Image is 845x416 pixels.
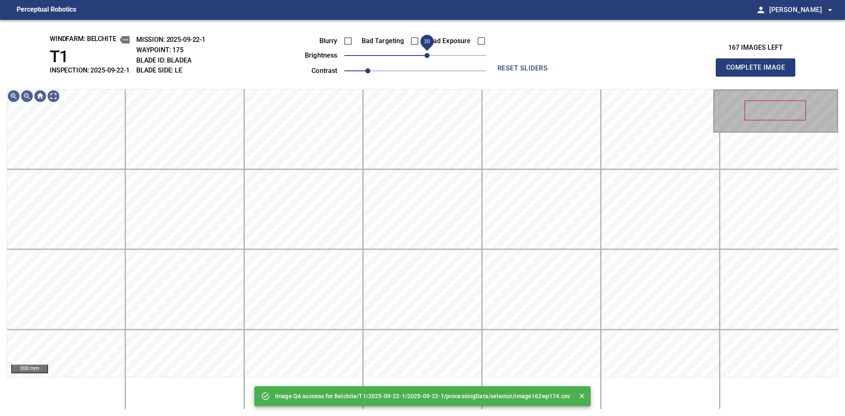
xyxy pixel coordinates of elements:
[425,38,471,44] label: Bad Exposure
[291,52,338,59] label: brightness
[291,38,338,44] label: Blurry
[17,3,76,17] figcaption: Perceptual Robotics
[424,39,430,44] span: 20
[50,35,130,45] h2: windfarm: Belchite
[493,63,553,74] span: reset sliders
[725,62,786,73] span: Complete Image
[825,5,835,15] span: arrow_drop_down
[50,66,130,74] h2: INSPECTION: 2025-09-22-1
[291,68,338,74] label: contrast
[769,4,835,16] span: [PERSON_NAME]
[20,89,34,103] img: Zoom out
[120,35,130,45] button: copy message details
[50,47,130,67] h1: T1
[136,36,205,44] h2: MISSION: 2025-09-22-1
[716,44,795,52] h3: 167 images left
[136,56,205,64] h2: BLADE ID: bladeA
[275,392,570,400] p: Image QA success for Belchite/T1/2025-09-22-1/2025-09-22-1/processingData/selector/image162wp174.csv
[34,89,47,103] img: Go home
[716,58,795,77] button: Complete Image
[756,5,766,15] span: person
[490,60,556,77] button: reset sliders
[136,46,205,54] h2: WAYPOINT: 175
[577,391,587,401] button: Close
[358,38,404,44] label: Bad Targeting
[766,2,835,18] button: [PERSON_NAME]
[136,66,205,74] h2: BLADE SIDE: LE
[7,89,20,103] img: Zoom in
[47,89,60,103] img: Toggle full page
